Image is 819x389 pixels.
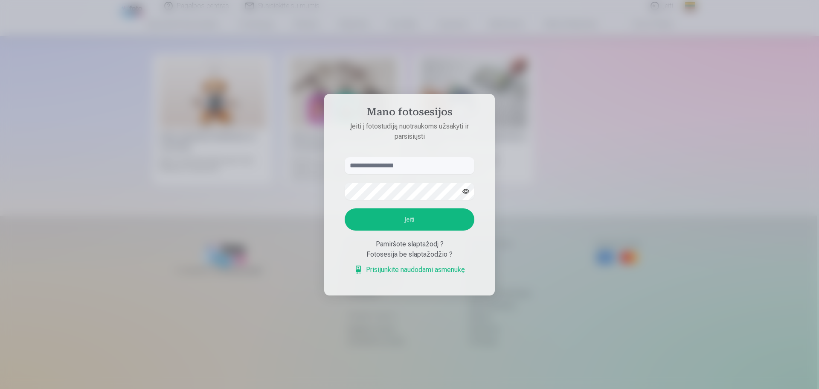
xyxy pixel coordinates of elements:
[345,239,474,249] div: Pamiršote slaptažodį ?
[336,106,483,121] h4: Mano fotosesijos
[354,265,465,275] a: Prisijunkite naudodami asmenukę
[345,208,474,231] button: Įeiti
[336,121,483,142] p: Įeiti į fotostudiją nuotraukoms užsakyti ir parsisiųsti
[345,249,474,260] div: Fotosesija be slaptažodžio ?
